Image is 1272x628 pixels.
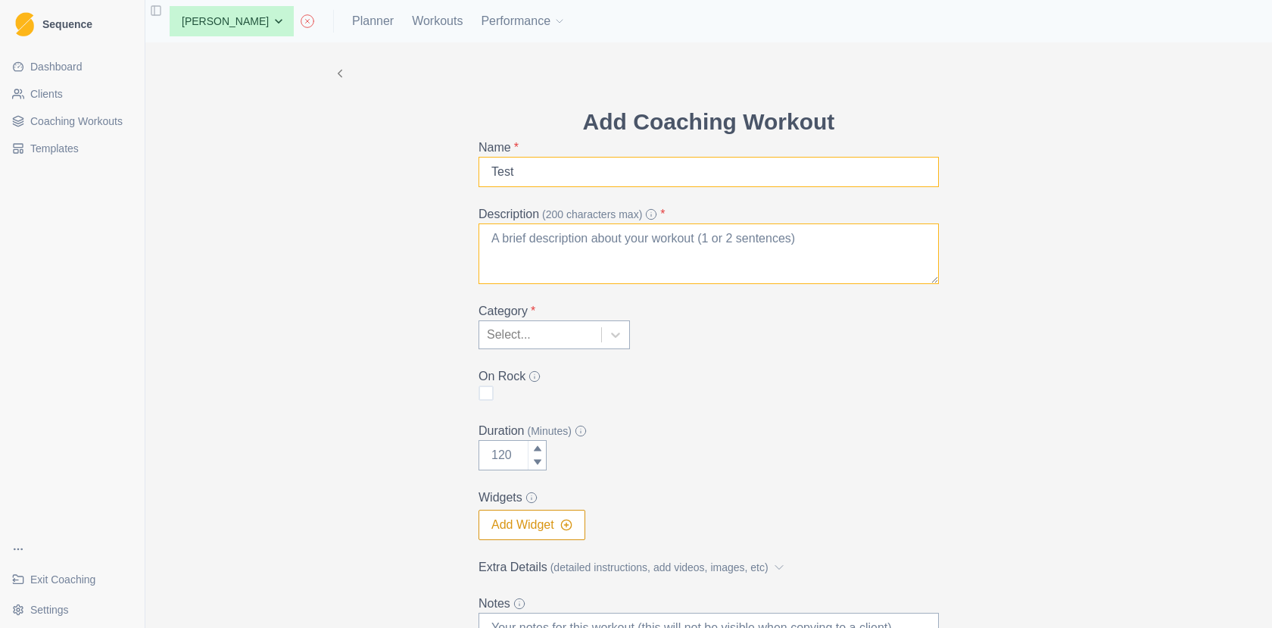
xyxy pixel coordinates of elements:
[6,6,139,42] a: LogoSequence
[481,6,566,36] button: Performance
[30,86,63,102] span: Clients
[542,207,642,223] span: (200 characters max)
[42,19,92,30] span: Sequence
[479,302,930,320] label: Category
[6,109,139,133] a: Coaching Workouts
[30,114,123,129] span: Coaching Workouts
[550,560,768,576] span: (detailed instructions, add videos, images, etc)
[479,558,930,576] label: Extra Details
[15,12,34,37] img: Logo
[479,422,930,440] label: Duration
[479,367,930,386] legend: On Rock
[479,440,547,470] input: 120
[6,82,139,106] a: Clients
[412,12,463,30] a: Workouts
[352,12,394,30] a: Planner
[479,595,930,613] label: Notes
[527,423,571,439] span: (Minutes)
[30,572,95,587] span: Exit Coaching
[479,489,930,507] label: Widgets
[6,567,139,592] a: Exit Coaching
[479,510,585,540] button: Add Widget
[6,136,139,161] a: Templates
[6,598,139,622] button: Settings
[479,139,930,157] label: Name
[30,59,83,74] span: Dashboard
[479,205,930,223] label: Description
[479,105,939,139] p: Add Coaching Workout
[6,55,139,79] a: Dashboard
[30,141,79,156] span: Templates
[479,157,939,187] input: Fingerboard - Max Hangs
